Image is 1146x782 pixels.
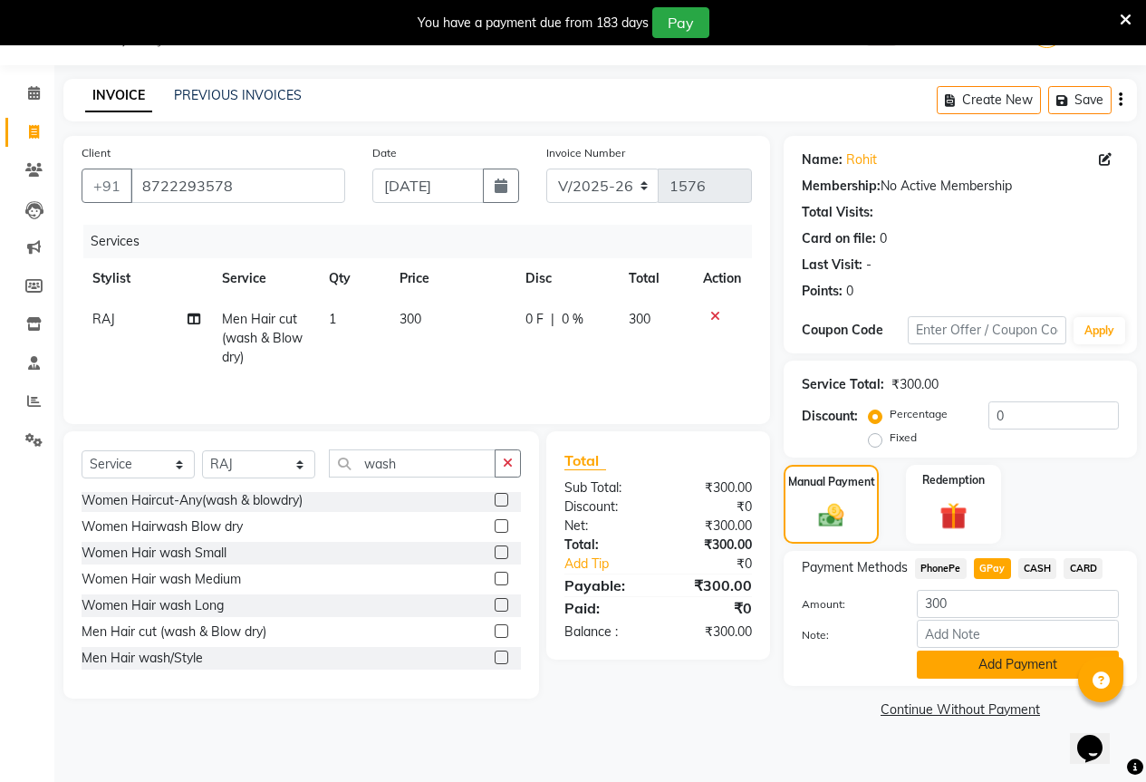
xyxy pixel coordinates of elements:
div: ₹0 [676,555,766,574]
th: Total [618,258,692,299]
span: 1 [329,311,336,327]
a: Rohit [846,150,877,169]
div: Service Total: [802,375,884,394]
span: Men Hair cut (wash & Blow dry) [222,311,303,365]
div: Men Hair cut (wash & Blow dry) [82,623,266,642]
div: 0 [846,282,853,301]
th: Stylist [82,258,211,299]
div: Card on file: [802,229,876,248]
div: ₹300.00 [658,574,766,596]
div: Sub Total: [551,478,659,497]
a: Continue Without Payment [787,700,1133,719]
div: You have a payment due from 183 days [418,14,649,33]
input: Enter Offer / Coupon Code [908,316,1066,344]
label: Client [82,145,111,161]
label: Amount: [788,596,903,613]
button: Save [1048,86,1112,114]
img: _cash.svg [811,501,852,530]
label: Redemption [922,472,985,488]
div: Net: [551,517,659,536]
a: Add Tip [551,555,676,574]
span: PhonePe [915,558,967,579]
div: Points: [802,282,843,301]
th: Service [211,258,317,299]
div: Name: [802,150,843,169]
label: Date [372,145,397,161]
span: | [551,310,554,329]
div: Last Visit: [802,256,862,275]
div: Women Haircut-Any(wash & blowdry) [82,491,303,510]
button: +91 [82,169,132,203]
div: Men Hair wash/Style [82,649,203,668]
button: Apply [1074,317,1125,344]
a: INVOICE [85,80,152,112]
div: Payable: [551,574,659,596]
div: ₹300.00 [658,536,766,555]
div: ₹0 [658,497,766,517]
span: Payment Methods [802,558,908,577]
iframe: chat widget [1070,710,1128,764]
a: PREVIOUS INVOICES [174,87,302,103]
div: Balance : [551,623,659,642]
label: Note: [788,627,903,643]
div: Services [83,225,766,258]
div: ₹300.00 [658,517,766,536]
span: Total [564,451,606,470]
div: Discount: [551,497,659,517]
div: Total Visits: [802,203,873,222]
input: Add Note [917,620,1119,648]
span: 300 [400,311,421,327]
div: Women Hair wash Medium [82,570,241,589]
th: Disc [515,258,618,299]
div: Total: [551,536,659,555]
img: _gift.svg [931,499,976,533]
input: Search or Scan [329,449,496,478]
span: 0 % [562,310,583,329]
div: Women Hair wash Small [82,544,226,563]
span: RAJ [92,311,115,327]
div: 0 [880,229,887,248]
div: Women Hair wash Long [82,596,224,615]
input: Amount [917,590,1119,618]
input: Search by Name/Mobile/Email/Code [130,169,345,203]
label: Percentage [890,406,948,422]
label: Manual Payment [788,474,875,490]
div: Coupon Code [802,321,908,340]
th: Qty [318,258,389,299]
div: Women Hairwash Blow dry [82,517,243,536]
div: Membership: [802,177,881,196]
span: 0 F [525,310,544,329]
div: ₹300.00 [891,375,939,394]
th: Action [692,258,752,299]
div: ₹0 [658,597,766,619]
div: Paid: [551,597,659,619]
div: - [866,256,872,275]
span: CASH [1018,558,1057,579]
label: Fixed [890,430,917,446]
div: Discount: [802,407,858,426]
button: Add Payment [917,651,1119,679]
th: Price [389,258,515,299]
button: Create New [937,86,1041,114]
div: ₹300.00 [658,623,766,642]
span: GPay [974,558,1011,579]
span: CARD [1064,558,1103,579]
div: ₹300.00 [658,478,766,497]
button: Pay [652,7,709,38]
span: 300 [629,311,650,327]
div: No Active Membership [802,177,1119,196]
label: Invoice Number [546,145,625,161]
